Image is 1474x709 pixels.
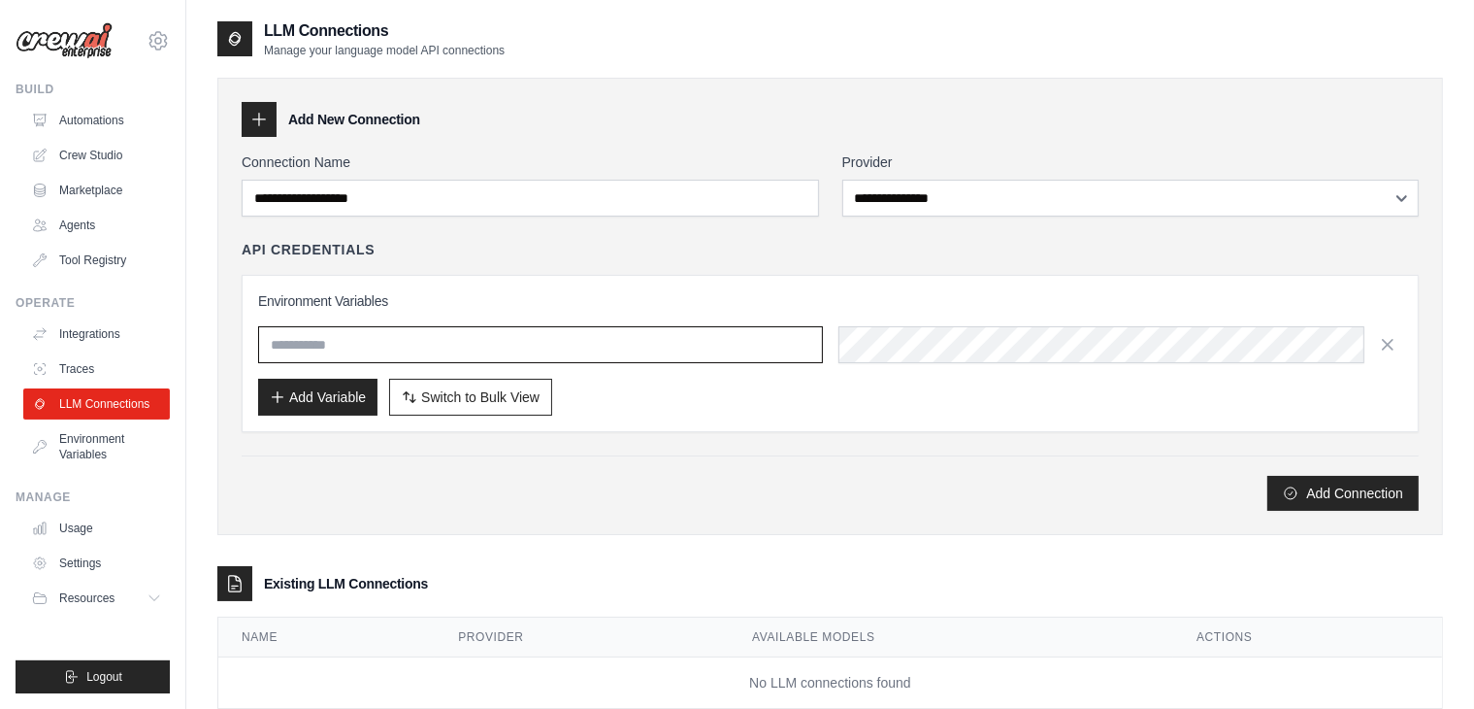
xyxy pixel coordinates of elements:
h4: API Credentials [242,240,375,259]
a: Automations [23,105,170,136]
a: Settings [23,548,170,579]
button: Add Variable [258,379,377,416]
label: Connection Name [242,152,819,172]
label: Provider [842,152,1420,172]
button: Logout [16,660,170,693]
td: No LLM connections found [218,658,1442,709]
a: Tool Registry [23,245,170,276]
th: Name [218,618,435,658]
span: Logout [86,669,122,685]
div: Build [16,82,170,97]
button: Resources [23,583,170,614]
div: Manage [16,490,170,505]
a: Crew Studio [23,140,170,171]
button: Add Connection [1267,476,1419,511]
th: Actions [1173,618,1442,658]
span: Resources [59,591,115,606]
a: Traces [23,354,170,385]
h3: Existing LLM Connections [264,574,428,593]
a: LLM Connections [23,388,170,420]
th: Available Models [729,618,1173,658]
a: Usage [23,513,170,544]
span: Switch to Bulk View [421,388,540,407]
h3: Add New Connection [288,110,420,129]
h2: LLM Connections [264,19,505,43]
img: Logo [16,22,113,59]
a: Agents [23,210,170,241]
a: Marketplace [23,175,170,206]
h3: Environment Variables [258,291,1402,311]
p: Manage your language model API connections [264,43,505,58]
button: Switch to Bulk View [389,379,552,416]
div: Operate [16,295,170,311]
a: Integrations [23,319,170,350]
a: Environment Variables [23,423,170,470]
th: Provider [435,618,729,658]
